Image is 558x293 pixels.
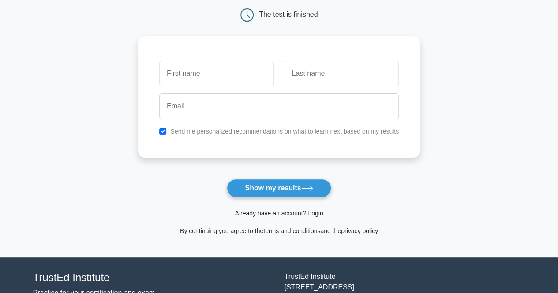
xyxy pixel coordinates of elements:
button: Show my results [227,179,331,197]
input: Email [159,93,399,119]
h4: TrustEd Institute [33,271,274,284]
a: Already have an account? Login [235,210,323,217]
label: Send me personalized recommendations on what to learn next based on my results [170,128,399,135]
a: privacy policy [341,227,378,234]
input: First name [159,61,273,86]
div: The test is finished [259,11,318,18]
div: By continuing you agree to the and the [133,226,425,236]
input: Last name [285,61,399,86]
a: terms and conditions [263,227,320,234]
